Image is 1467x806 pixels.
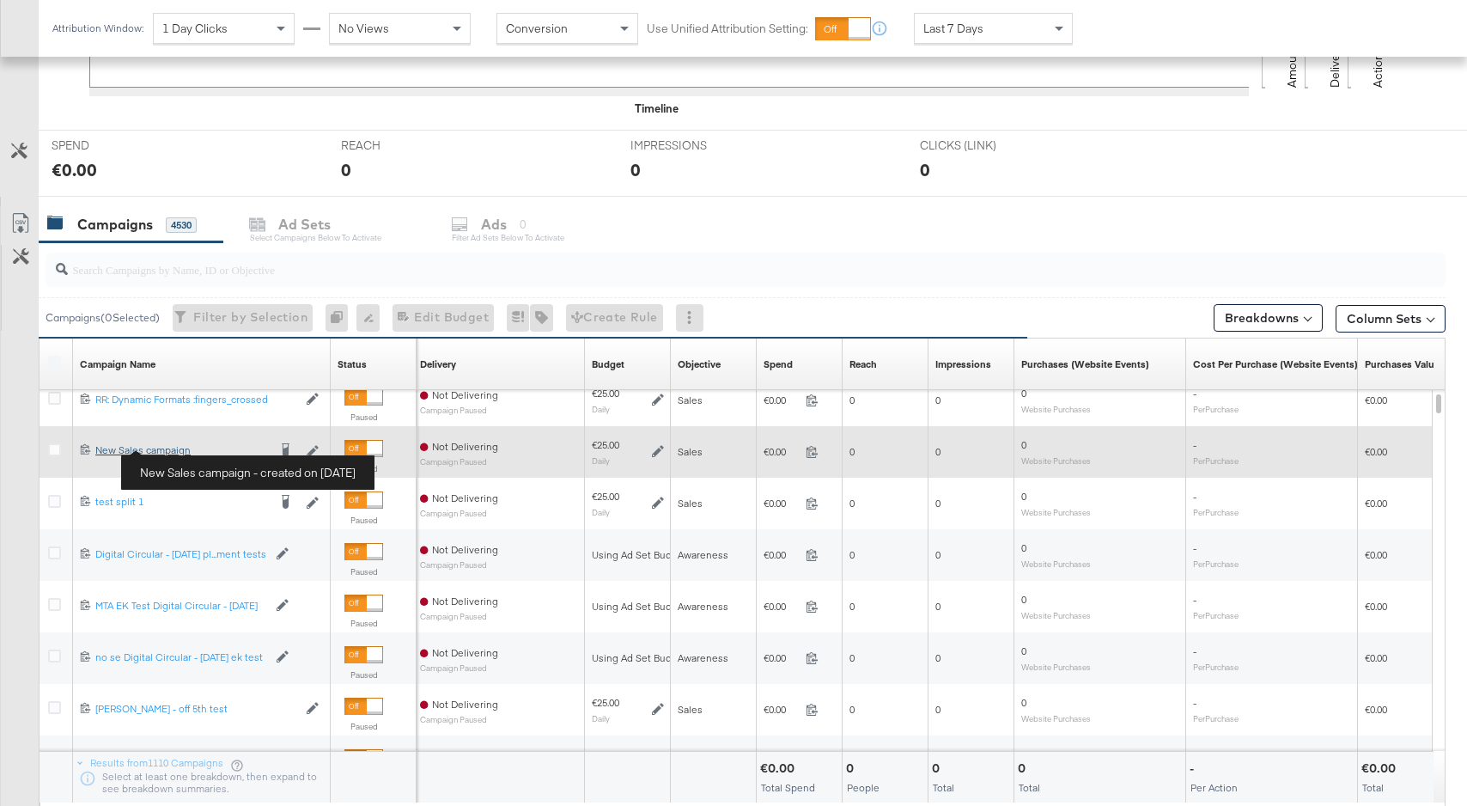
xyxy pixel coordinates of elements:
[1021,357,1149,371] div: Purchases (Website Events)
[344,618,383,629] label: Paused
[764,600,799,613] span: €0.00
[678,548,728,561] span: Awareness
[95,650,267,664] div: no se Digital Circular - [DATE] ek test
[1021,559,1091,569] sub: Website Purchases
[420,406,498,415] sub: Campaign Paused
[1365,445,1387,458] span: €0.00
[95,547,267,561] div: Digital Circular - [DATE] pl...ment tests
[420,357,456,371] div: Delivery
[1021,713,1091,724] sub: Website Purchases
[420,457,498,467] sub: Campaign Paused
[1021,644,1026,657] span: 0
[935,497,940,510] span: 0
[933,781,954,794] span: Total
[1193,713,1239,724] sub: Per Purchase
[1021,438,1026,451] span: 0
[592,404,610,414] sub: Daily
[678,357,721,371] a: Your campaign's objective.
[847,781,880,794] span: People
[432,543,498,556] span: Not Delivering
[1193,404,1239,414] sub: Per Purchase
[760,760,800,777] div: €0.00
[920,157,930,182] div: 0
[166,217,197,233] div: 4530
[420,560,498,570] sub: Campaign Paused
[592,696,619,710] div: €25.00
[95,393,297,406] div: RR: Dynamic Formats :fingers_crossed
[923,21,983,36] span: Last 7 Days
[432,595,498,608] span: Not Delivering
[1193,490,1196,503] span: -
[77,215,153,235] div: Campaigns
[592,490,619,504] div: €25.00
[95,599,267,614] a: MTA EK Test Digital Circular - [DATE]
[935,600,940,613] span: 0
[935,703,940,716] span: 0
[1193,644,1196,657] span: -
[1021,541,1026,554] span: 0
[344,463,383,474] label: Paused
[935,651,940,664] span: 0
[95,443,267,461] a: New Sales campaign
[764,651,799,664] span: €0.00
[52,157,97,182] div: €0.00
[1361,760,1401,777] div: €0.00
[1021,662,1091,672] sub: Website Purchases
[95,599,267,613] div: MTA EK Test Digital Circular - [DATE]
[592,357,624,371] a: The maximum amount you're willing to spend on your ads, on average each day or over the lifetime ...
[95,495,267,509] div: test split 1
[849,357,877,371] div: Reach
[420,663,498,673] sub: Campaign Paused
[1021,610,1091,620] sub: Website Purchases
[920,137,1049,154] span: CLICKS (LINK)
[592,713,610,724] sub: Daily
[420,357,456,371] a: Reflects the ability of your Ad Campaign to achieve delivery based on ad states, schedule and bud...
[678,445,703,458] span: Sales
[326,304,356,332] div: 0
[630,157,641,182] div: 0
[592,357,624,371] div: Budget
[764,548,799,561] span: €0.00
[1021,490,1026,503] span: 0
[849,651,855,664] span: 0
[1193,662,1239,672] sub: Per Purchase
[678,394,703,406] span: Sales
[420,715,498,724] sub: Campaign Paused
[1018,760,1031,777] div: 0
[344,566,383,577] label: Paused
[935,357,991,371] div: Impressions
[678,357,721,371] div: Objective
[935,357,991,371] a: The number of times your ad was served. On mobile apps an ad is counted as served the first time ...
[849,497,855,510] span: 0
[432,698,498,711] span: Not Delivering
[592,387,619,400] div: €25.00
[1193,696,1196,709] span: -
[1336,305,1446,333] button: Column Sets
[1021,507,1091,517] sub: Website Purchases
[764,445,799,458] span: €0.00
[344,721,383,732] label: Paused
[846,760,859,777] div: 0
[592,651,687,665] div: Using Ad Set Budget
[592,548,687,562] div: Using Ad Set Budget
[1021,593,1026,606] span: 0
[80,357,155,371] a: Your campaign name.
[1193,541,1196,554] span: -
[1019,781,1040,794] span: Total
[1193,593,1196,606] span: -
[1365,394,1387,406] span: €0.00
[95,547,267,562] a: Digital Circular - [DATE] pl...ment tests
[1193,438,1196,451] span: -
[849,600,855,613] span: 0
[95,393,297,407] a: RR: Dynamic Formats :fingers_crossed
[1193,559,1239,569] sub: Per Purchase
[849,357,877,371] a: The number of people your ad was served to.
[935,394,940,406] span: 0
[46,310,160,326] div: Campaigns ( 0 Selected)
[1021,404,1091,414] sub: Website Purchases
[162,21,228,36] span: 1 Day Clicks
[95,650,267,665] a: no se Digital Circular - [DATE] ek test
[935,445,940,458] span: 0
[68,246,1318,279] input: Search Campaigns by Name, ID or Objective
[80,357,155,371] div: Campaign Name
